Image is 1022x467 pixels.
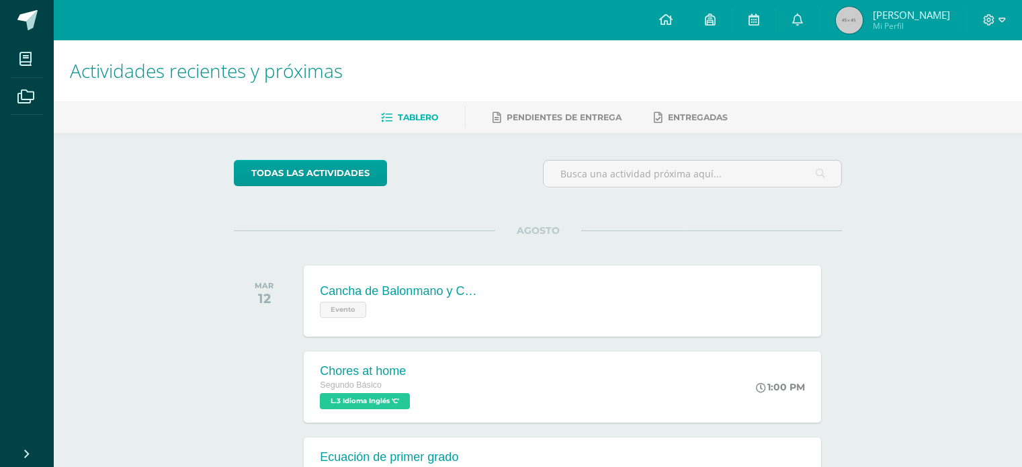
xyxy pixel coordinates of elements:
input: Busca una actividad próxima aquí... [544,161,841,187]
span: Evento [320,302,366,318]
span: L.3 Idioma Inglés 'C' [320,393,410,409]
a: todas las Actividades [234,160,387,186]
div: 1:00 PM [756,381,805,393]
div: Chores at home [320,364,413,378]
span: Actividades recientes y próximas [70,58,343,83]
img: 45x45 [836,7,863,34]
div: 12 [255,290,273,306]
span: Entregadas [668,112,728,122]
span: [PERSON_NAME] [873,8,950,22]
div: MAR [255,281,273,290]
a: Pendientes de entrega [493,107,622,128]
a: Tablero [381,107,438,128]
span: Mi Perfil [873,20,950,32]
span: Segundo Básico [320,380,382,390]
span: Pendientes de entrega [507,112,622,122]
span: Tablero [398,112,438,122]
a: Entregadas [654,107,728,128]
div: Ecuación de primer grado [320,450,458,464]
span: AGOSTO [495,224,581,237]
div: Cancha de Balonmano y Contenido [320,284,481,298]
